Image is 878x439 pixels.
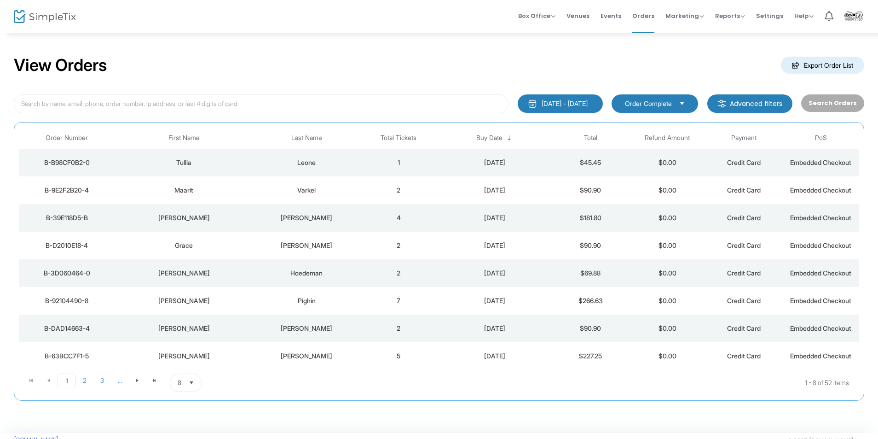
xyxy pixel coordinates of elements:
div: B-92104490-8 [21,296,112,305]
span: Go to the last page [146,374,163,387]
span: Embedded Checkout [790,352,851,360]
span: Page 4 [111,374,128,387]
img: monthly [528,99,537,108]
span: PoS [815,134,827,142]
button: Select [676,99,688,109]
span: Embedded Checkout [790,324,851,332]
span: Credit Card [727,186,761,194]
m-button: Export Order List [781,57,864,74]
div: B-63BCC7F1-5 [21,351,112,361]
span: Order Complete [625,99,672,108]
span: Embedded Checkout [790,269,851,277]
span: Buy Date [476,134,503,142]
div: B-DAD14663-4 [21,324,112,333]
div: Clement [255,324,358,333]
th: Refund Amount [629,127,706,149]
span: First Name [168,134,200,142]
span: Settings [756,4,783,28]
div: 2025-08-21 [439,296,550,305]
span: Last Name [291,134,322,142]
h2: View Orders [14,55,107,76]
div: 2025-08-25 [439,213,550,222]
span: Credit Card [727,269,761,277]
span: Go to the last page [151,377,158,384]
span: Payment [731,134,757,142]
div: Jeff [117,269,250,278]
div: 2025-08-23 [439,269,550,278]
div: 2025-08-19 [439,351,550,361]
td: $45.45 [552,149,629,176]
button: Select [185,374,198,392]
span: Venues [566,4,589,28]
div: 2025-08-26 [439,158,550,167]
div: 2025-08-24 [439,241,550,250]
kendo-pager-info: 1 - 8 of 52 items [294,374,849,392]
div: Karen [117,213,250,222]
div: Dietrich [255,241,358,250]
div: B-9E2F2B20-4 [21,186,112,195]
input: Search by name, email, phone, order number, ip address, or last 4 digits of card [14,94,508,113]
span: Credit Card [727,324,761,332]
td: 7 [360,287,437,315]
span: Go to the next page [133,377,141,384]
td: $69.88 [552,259,629,287]
td: $90.90 [552,315,629,342]
span: Embedded Checkout [790,214,851,222]
th: Total [552,127,629,149]
div: Lipp-Stamp [255,351,358,361]
span: Page 2 [76,374,93,387]
span: Box Office [518,12,555,20]
td: $0.00 [629,342,706,370]
div: Pighin [255,296,358,305]
td: $0.00 [629,149,706,176]
span: Page 1 [58,374,76,388]
td: 2 [360,315,437,342]
td: $266.63 [552,287,629,315]
span: Reports [715,12,745,20]
div: Varkel [255,186,358,195]
span: Page 3 [93,374,111,387]
div: 2025-08-26 [439,186,550,195]
th: Total Tickets [360,127,437,149]
div: Logan [117,296,250,305]
span: Credit Card [727,214,761,222]
td: $90.90 [552,176,629,204]
div: Data table [19,127,859,370]
m-button: Advanced filters [707,94,792,113]
span: Sortable [506,135,513,142]
span: Order Number [46,134,88,142]
div: B-39E118D5-B [21,213,112,222]
td: 1 [360,149,437,176]
span: Credit Card [727,297,761,304]
div: B-B98CF0B2-0 [21,158,112,167]
span: Embedded Checkout [790,241,851,249]
span: Credit Card [727,158,761,166]
span: Help [794,12,814,20]
span: Marketing [665,12,704,20]
div: Arlene [117,324,250,333]
span: Orders [632,4,654,28]
img: filter [717,99,727,108]
div: B-3D060464-0 [21,269,112,278]
td: 2 [360,176,437,204]
div: Tullia [117,158,250,167]
div: Maarit [117,186,250,195]
td: $181.80 [552,204,629,232]
td: $0.00 [629,287,706,315]
span: Embedded Checkout [790,158,851,166]
span: Events [601,4,621,28]
td: $0.00 [629,204,706,232]
div: Grace [117,241,250,250]
span: Embedded Checkout [790,297,851,304]
span: 8 [178,378,181,387]
td: $227.25 [552,342,629,370]
span: Go to the next page [128,374,146,387]
td: 2 [360,259,437,287]
div: Hoedeman [255,269,358,278]
td: $0.00 [629,315,706,342]
td: 4 [360,204,437,232]
td: $90.90 [552,232,629,259]
div: Gloria [117,351,250,361]
div: Leone [255,158,358,167]
td: $0.00 [629,259,706,287]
